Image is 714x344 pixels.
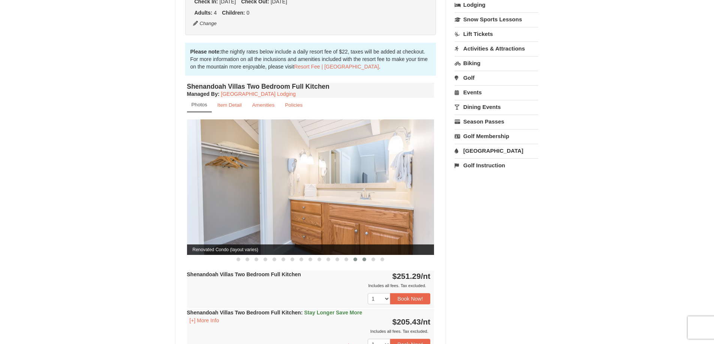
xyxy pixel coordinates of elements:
a: Golf Instruction [455,158,538,172]
a: Golf Membership [455,129,538,143]
a: Photos [187,98,212,112]
a: Policies [280,98,307,112]
a: Resort Fee | [GEOGRAPHIC_DATA] [294,64,379,70]
small: Photos [192,102,207,107]
button: Book Now! [390,293,431,304]
a: Events [455,85,538,99]
strong: Please note: [190,49,221,55]
small: Policies [285,102,302,108]
strong: Adults: [195,10,213,16]
a: Golf [455,71,538,85]
a: Amenities [247,98,280,112]
div: Includes all fees. Tax excluded. [187,328,431,335]
span: Managed By [187,91,218,97]
img: Renovated Condo (layout varies) [187,119,434,255]
a: [GEOGRAPHIC_DATA] Lodging [221,91,296,97]
span: Renovated Condo (layout varies) [187,244,434,255]
span: Stay Longer Save More [304,310,362,316]
strong: $251.29 [392,272,431,280]
span: : [301,310,303,316]
a: Lift Tickets [455,27,538,41]
a: Item Detail [213,98,247,112]
span: /nt [421,272,431,280]
a: Snow Sports Lessons [455,12,538,26]
a: [GEOGRAPHIC_DATA] [455,144,538,158]
button: Change [193,19,217,28]
div: the nightly rates below include a daily resort fee of $22, taxes will be added at checkout. For m... [185,43,436,76]
h4: Shenandoah Villas Two Bedroom Full Kitchen [187,83,434,90]
a: Biking [455,56,538,70]
strong: Children: [222,10,245,16]
strong: : [187,91,220,97]
a: Season Passes [455,115,538,128]
strong: Shenandoah Villas Two Bedroom Full Kitchen [187,271,301,277]
div: Includes all fees. Tax excluded. [187,282,431,289]
a: Dining Events [455,100,538,114]
a: Activities & Attractions [455,42,538,55]
span: /nt [421,317,431,326]
small: Amenities [252,102,275,108]
span: $205.43 [392,317,421,326]
small: Item Detail [217,102,242,108]
strong: Shenandoah Villas Two Bedroom Full Kitchen [187,310,362,316]
span: 4 [214,10,217,16]
span: 0 [247,10,250,16]
button: [+] More Info [187,316,222,325]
